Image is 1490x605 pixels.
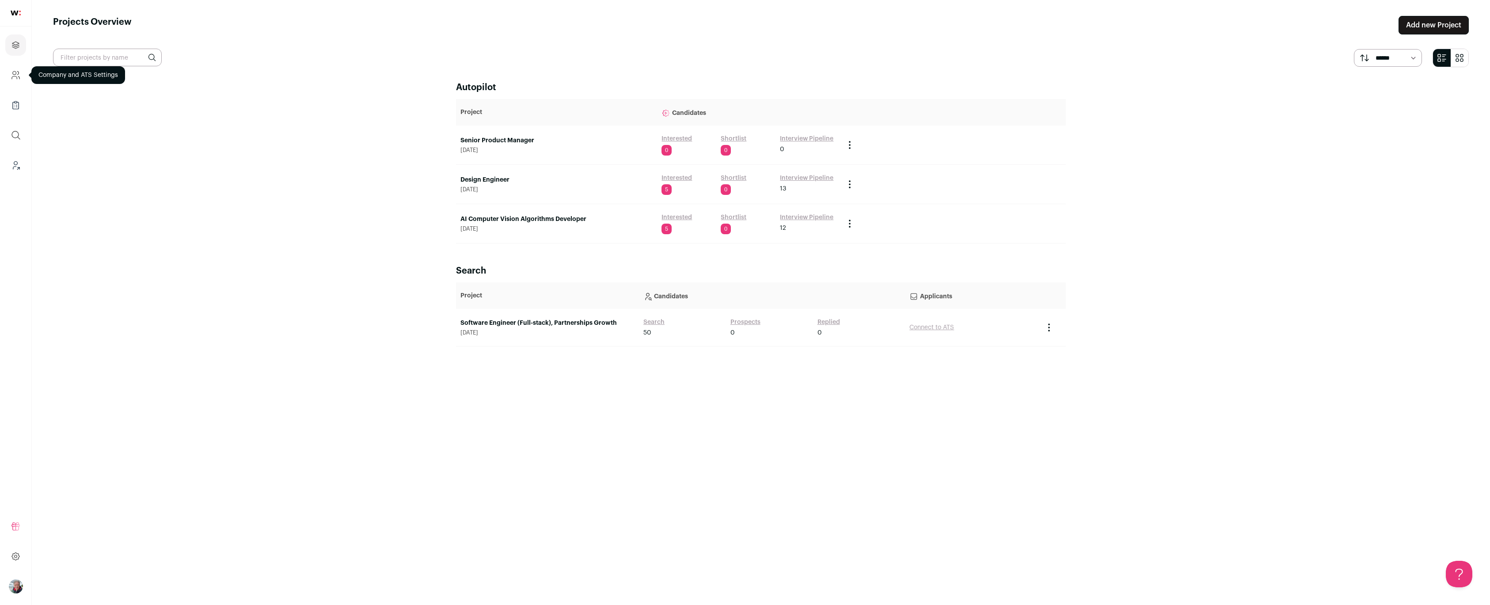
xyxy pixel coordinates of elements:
[53,16,132,34] h1: Projects Overview
[1446,561,1472,587] iframe: Toggle Customer Support
[730,318,760,327] a: Prospects
[460,291,635,300] p: Project
[5,34,26,56] a: Projects
[460,225,653,232] span: [DATE]
[53,49,162,66] input: Filter projects by name
[460,329,635,336] span: [DATE]
[721,213,746,222] a: Shortlist
[780,184,786,193] span: 13
[721,174,746,183] a: Shortlist
[661,134,692,143] a: Interested
[643,318,665,327] a: Search
[844,218,855,229] button: Project Actions
[460,147,653,154] span: [DATE]
[643,287,901,304] p: Candidates
[780,213,833,222] a: Interview Pipeline
[460,108,653,117] p: Project
[460,136,653,145] a: Senior Product Manager
[460,186,653,193] span: [DATE]
[460,319,635,327] a: Software Engineer (Full-stack), Partnerships Growth
[661,145,672,156] span: 0
[909,287,1035,304] p: Applicants
[721,134,746,143] a: Shortlist
[456,81,1066,94] h2: Autopilot
[1399,16,1469,34] a: Add new Project
[5,95,26,116] a: Company Lists
[643,328,651,337] span: 50
[780,134,833,143] a: Interview Pipeline
[721,224,731,234] span: 0
[460,215,653,224] a: AI Computer Vision Algorithms Developer
[460,175,653,184] a: Design Engineer
[31,66,125,84] div: Company and ATS Settings
[780,224,786,232] span: 12
[721,184,731,195] span: 0
[5,65,26,86] a: Company and ATS Settings
[661,224,672,234] span: 5
[817,328,822,337] span: 0
[780,174,833,183] a: Interview Pipeline
[730,328,735,337] span: 0
[844,179,855,190] button: Project Actions
[909,324,954,331] a: Connect to ATS
[11,11,21,15] img: wellfound-shorthand-0d5821cbd27db2630d0214b213865d53afaa358527fdda9d0ea32b1df1b89c2c.svg
[9,579,23,594] button: Open dropdown
[1044,322,1054,333] button: Project Actions
[9,579,23,594] img: 14022209-medium_jpg
[661,103,836,121] p: Candidates
[721,145,731,156] span: 0
[661,174,692,183] a: Interested
[5,155,26,176] a: Leads (Backoffice)
[456,265,1066,277] h2: Search
[817,318,840,327] a: Replied
[780,145,784,154] span: 0
[661,213,692,222] a: Interested
[844,140,855,150] button: Project Actions
[661,184,672,195] span: 5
